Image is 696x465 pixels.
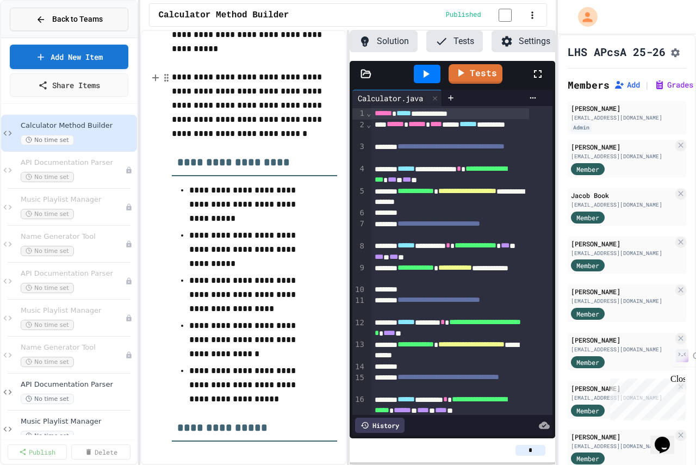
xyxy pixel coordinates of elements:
button: Back to Teams [10,8,128,31]
a: Publish [8,444,67,460]
span: Back to Teams [52,14,103,25]
span: No time set [21,246,74,256]
div: 2 [352,120,366,142]
div: 5 [352,186,366,208]
div: [PERSON_NAME] [571,287,673,296]
span: API Documentation Parser [21,269,125,278]
div: Content is published and visible to students [446,8,525,22]
span: API Documentation Parser [21,158,125,168]
div: My Account [567,4,600,29]
div: [EMAIL_ADDRESS][DOMAIN_NAME] [571,152,673,160]
span: Published [446,11,481,20]
span: Name Generator Tool [21,232,125,241]
div: 10 [352,284,366,295]
a: Delete [71,444,130,460]
span: Fold line [366,120,371,129]
div: 1 [352,108,366,119]
div: 13 [352,339,366,362]
div: 8 [352,241,366,263]
span: Member [576,454,599,463]
span: API Documentation Parser [21,380,135,389]
iframe: chat widget [650,421,685,454]
div: Unpublished [125,240,133,248]
span: No time set [21,357,74,367]
div: Unpublished [125,203,133,211]
span: No time set [21,283,74,293]
div: [EMAIL_ADDRESS][DOMAIN_NAME] [571,345,673,354]
div: Unpublished [125,351,133,359]
span: No time set [21,431,74,441]
div: [EMAIL_ADDRESS][DOMAIN_NAME] [571,249,673,257]
div: 3 [352,141,366,164]
div: [PERSON_NAME] [571,142,673,152]
span: Member [576,164,599,174]
div: Jacob Book [571,190,673,200]
div: 12 [352,318,366,340]
div: Admin [571,123,592,132]
div: 15 [352,373,366,395]
span: Music Playlist Manager [21,417,135,426]
div: [EMAIL_ADDRESS][DOMAIN_NAME] [571,201,673,209]
span: No time set [21,320,74,330]
span: Member [576,309,599,319]
div: [PERSON_NAME] [571,103,683,113]
button: Grades [654,79,693,90]
div: History [355,418,405,433]
span: No time set [21,172,74,182]
div: Unpublished [125,314,133,322]
div: 14 [352,362,366,373]
span: Calculator Method Builder [21,121,135,131]
div: [PERSON_NAME] [571,383,673,393]
span: Member [576,261,599,270]
div: 9 [352,263,366,284]
div: Calculator.java [352,92,428,104]
div: 4 [352,164,366,186]
span: Music Playlist Manager [21,306,125,315]
div: [PERSON_NAME] [571,239,673,249]
span: Calculator Method Builder [158,9,289,22]
h1: LHS APcsA 25-26 [568,44,666,59]
span: Name Generator Tool [21,343,125,352]
span: Member [576,213,599,222]
div: 7 [352,219,366,241]
span: No time set [21,394,74,404]
span: Member [576,406,599,416]
span: No time set [21,135,74,145]
div: [EMAIL_ADDRESS][DOMAIN_NAME] [571,442,673,450]
a: Tests [449,64,502,84]
a: Add New Item [10,45,128,69]
div: [EMAIL_ADDRESS][DOMAIN_NAME] [571,297,673,305]
div: 11 [352,295,366,318]
h2: Members [568,77,610,92]
div: Calculator.java [352,90,442,106]
div: [PERSON_NAME] [571,335,673,345]
button: Assignment Settings [670,45,681,58]
div: [PERSON_NAME] [571,432,673,442]
span: Member [576,357,599,367]
span: Music Playlist Manager [21,195,125,204]
div: [EMAIL_ADDRESS][DOMAIN_NAME] [571,114,683,122]
div: Unpublished [125,166,133,174]
span: | [644,78,650,91]
div: [EMAIL_ADDRESS][DOMAIN_NAME] [571,394,673,402]
button: Solution [350,30,418,52]
button: Add [614,79,640,90]
button: Settings [492,30,559,52]
iframe: chat widget [606,374,685,420]
div: Unpublished [125,277,133,285]
span: No time set [21,209,74,219]
a: Share Items [10,73,128,97]
div: 6 [352,208,366,219]
span: Fold line [366,109,371,117]
div: 16 [352,394,366,427]
div: Chat with us now!Close [4,4,75,69]
input: publish toggle [486,9,525,22]
button: Tests [426,30,483,52]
